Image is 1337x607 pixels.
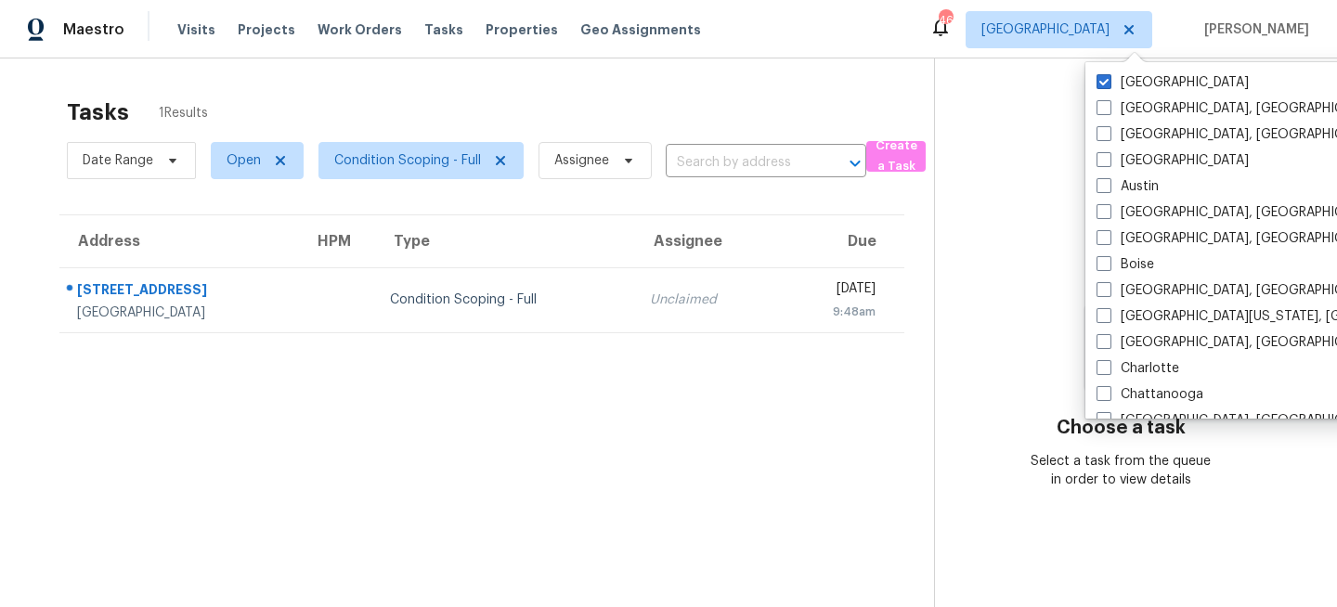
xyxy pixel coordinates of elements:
[486,20,558,39] span: Properties
[876,136,916,178] span: Create a Task
[334,151,481,170] span: Condition Scoping - Full
[1057,419,1186,437] h3: Choose a task
[1197,20,1309,39] span: [PERSON_NAME]
[1097,255,1154,274] label: Boise
[83,151,153,170] span: Date Range
[227,151,261,170] span: Open
[59,215,299,267] th: Address
[77,280,284,303] div: [STREET_ADDRESS]
[580,20,701,39] span: Geo Assignments
[554,151,609,170] span: Assignee
[792,279,876,303] div: [DATE]
[939,11,952,30] div: 46
[842,150,868,176] button: Open
[238,20,295,39] span: Projects
[650,291,762,309] div: Unclaimed
[1028,452,1214,489] div: Select a task from the queue in order to view details
[299,215,375,267] th: HPM
[777,215,904,267] th: Due
[1097,177,1159,196] label: Austin
[981,20,1110,39] span: [GEOGRAPHIC_DATA]
[390,291,620,309] div: Condition Scoping - Full
[635,215,777,267] th: Assignee
[77,303,284,322] div: [GEOGRAPHIC_DATA]
[1097,385,1203,404] label: Chattanooga
[375,215,635,267] th: Type
[63,20,124,39] span: Maestro
[318,20,402,39] span: Work Orders
[424,23,463,36] span: Tasks
[67,103,129,122] h2: Tasks
[1097,73,1249,92] label: [GEOGRAPHIC_DATA]
[177,20,215,39] span: Visits
[1097,151,1249,170] label: [GEOGRAPHIC_DATA]
[792,303,876,321] div: 9:48am
[666,149,814,177] input: Search by address
[866,141,926,172] button: Create a Task
[159,104,208,123] span: 1 Results
[1097,359,1179,378] label: Charlotte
